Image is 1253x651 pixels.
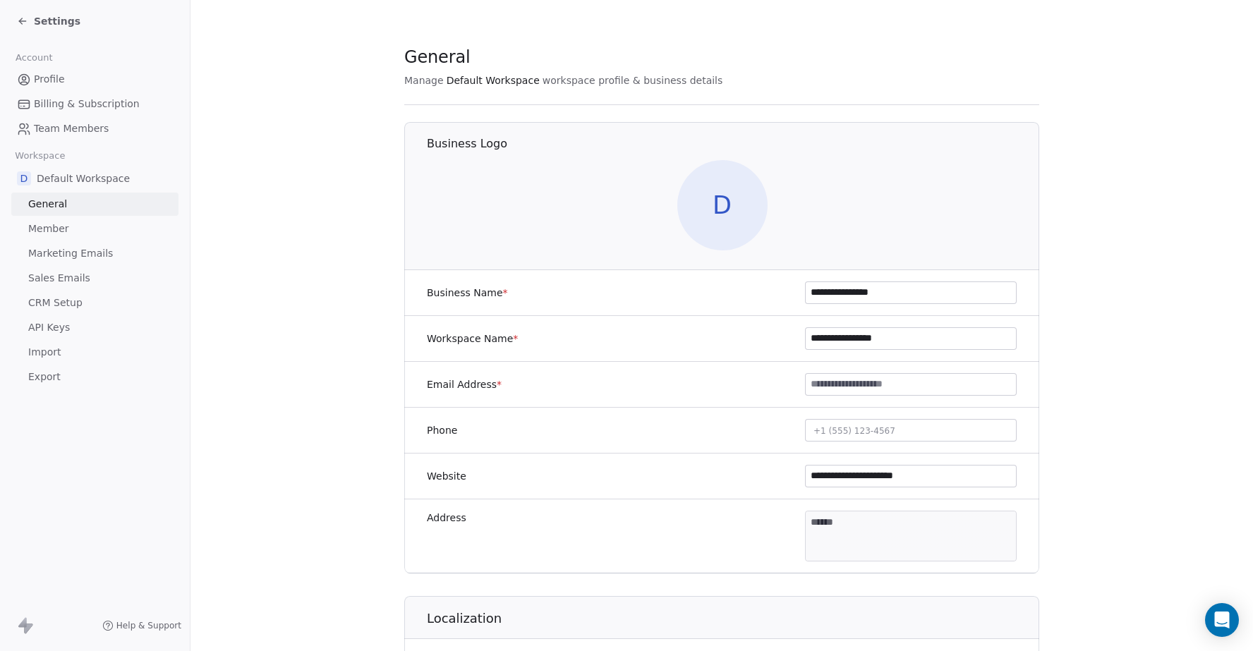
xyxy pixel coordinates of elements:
span: Import [28,345,61,360]
label: Email Address [427,377,502,391]
span: D [677,160,768,250]
a: Export [11,365,178,389]
span: API Keys [28,320,70,335]
span: Account [9,47,59,68]
label: Address [427,511,466,525]
a: Team Members [11,117,178,140]
span: General [28,197,67,212]
span: Billing & Subscription [34,97,140,111]
a: Help & Support [102,620,181,631]
a: General [11,193,178,216]
span: Settings [34,14,80,28]
span: Team Members [34,121,109,136]
span: Default Workspace [37,171,130,185]
a: Member [11,217,178,241]
label: Business Name [427,286,508,300]
a: Marketing Emails [11,242,178,265]
span: Member [28,221,69,236]
a: Profile [11,68,178,91]
span: Profile [34,72,65,87]
span: General [404,47,471,68]
span: Sales Emails [28,271,90,286]
label: Website [427,469,466,483]
span: Manage [404,73,444,87]
span: Workspace [9,145,71,166]
a: API Keys [11,316,178,339]
span: +1 (555) 123-4567 [813,426,895,436]
span: Marketing Emails [28,246,113,261]
span: Help & Support [116,620,181,631]
a: Import [11,341,178,364]
button: +1 (555) 123-4567 [805,419,1017,442]
label: Workspace Name [427,331,518,346]
span: Default Workspace [447,73,540,87]
a: Sales Emails [11,267,178,290]
h1: Localization [427,610,1040,627]
a: Billing & Subscription [11,92,178,116]
h1: Business Logo [427,136,1040,152]
a: Settings [17,14,80,28]
span: CRM Setup [28,296,83,310]
span: workspace profile & business details [543,73,723,87]
span: Export [28,370,61,384]
div: Open Intercom Messenger [1205,603,1239,637]
span: D [17,171,31,185]
a: CRM Setup [11,291,178,315]
label: Phone [427,423,457,437]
